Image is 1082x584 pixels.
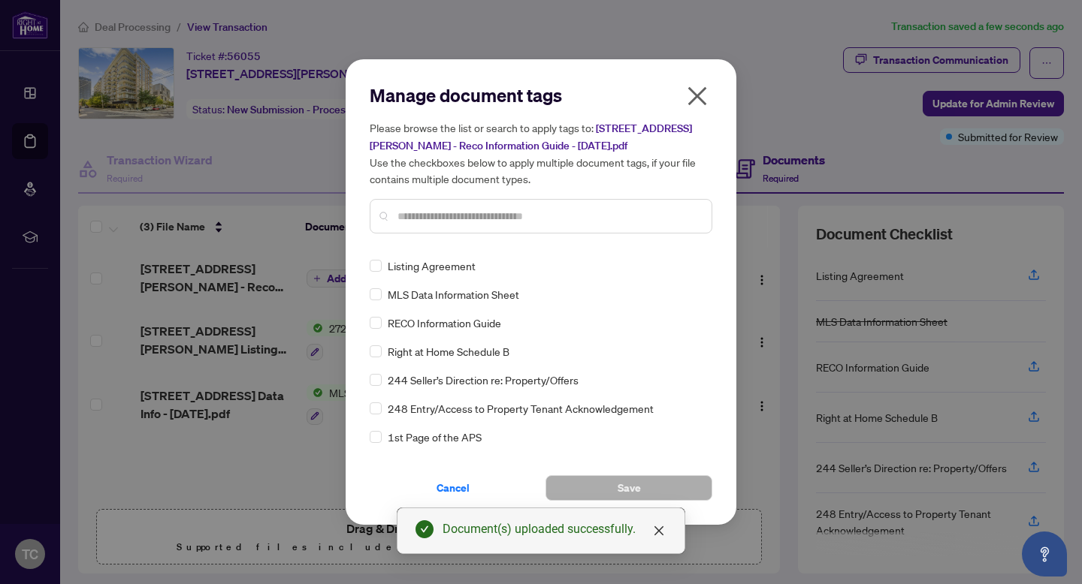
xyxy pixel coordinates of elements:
span: 244 Seller’s Direction re: Property/Offers [388,372,579,388]
span: close [685,84,709,108]
span: check-circle [416,520,434,538]
h2: Manage document tags [370,83,712,107]
span: 1st Page of the APS [388,429,482,445]
span: MLS Data Information Sheet [388,286,519,303]
h5: Please browse the list or search to apply tags to: Use the checkboxes below to apply multiple doc... [370,119,712,187]
button: Cancel [370,475,536,501]
span: RECO Information Guide [388,315,501,331]
div: Document(s) uploaded successfully. [443,520,666,538]
button: Open asap [1022,531,1067,576]
span: Listing Agreement [388,257,476,274]
button: Save [546,475,712,501]
span: Cancel [437,476,470,500]
span: 248 Entry/Access to Property Tenant Acknowledgement [388,400,654,417]
a: Close [651,522,667,539]
span: Right at Home Schedule B [388,343,509,360]
span: close [653,525,665,537]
